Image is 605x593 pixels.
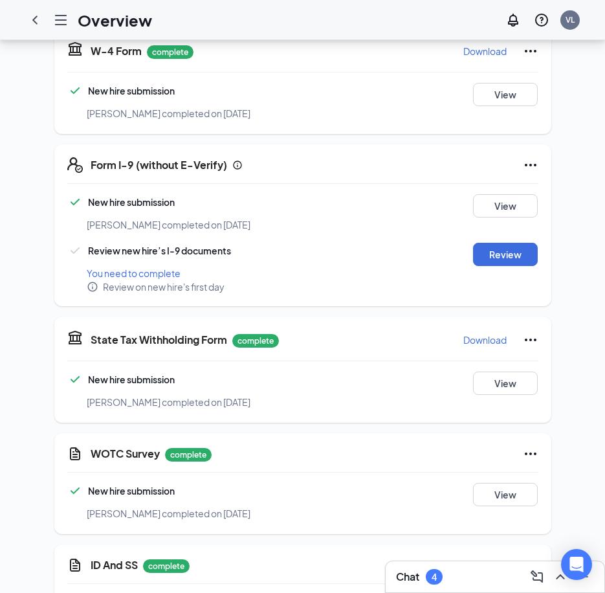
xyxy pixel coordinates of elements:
h5: WOTC Survey [91,447,160,461]
h5: W-4 Form [91,44,142,58]
p: complete [165,448,212,462]
svg: Notifications [505,12,521,28]
span: New hire submission [88,196,175,208]
button: ComposeMessage [527,566,547,587]
svg: Checkmark [67,83,83,98]
button: View [473,194,538,218]
h5: State Tax Withholding Form [91,333,227,347]
button: View [473,372,538,395]
span: New hire submission [88,485,175,497]
svg: FormI9EVerifyIcon [67,157,83,173]
svg: Hamburger [53,12,69,28]
svg: ChevronUp [553,569,568,585]
button: View [473,83,538,106]
svg: Ellipses [523,332,538,348]
p: complete [232,334,279,348]
svg: Ellipses [523,43,538,59]
svg: Ellipses [523,157,538,173]
svg: TaxGovernmentIcon [67,41,83,56]
svg: Checkmark [67,483,83,498]
svg: CustomFormIcon [67,557,83,573]
p: Download [463,333,507,346]
p: Download [463,45,507,58]
span: New hire submission [88,85,175,96]
button: Download [463,330,507,350]
svg: Info [87,281,98,293]
span: You need to complete [87,267,181,279]
span: New hire submission [88,374,175,385]
svg: ChevronLeft [27,12,43,28]
button: View [473,483,538,506]
span: [PERSON_NAME] completed on [DATE] [87,396,250,408]
svg: Ellipses [523,446,538,462]
svg: Info [232,160,243,170]
h3: Chat [396,570,419,584]
span: Review new hire’s I-9 documents [88,245,231,256]
div: VL [566,14,575,25]
p: complete [147,45,193,59]
button: Download [463,41,507,62]
div: Open Intercom Messenger [561,549,592,580]
h1: Overview [78,9,152,31]
svg: TaxGovernmentIcon [67,330,83,345]
span: [PERSON_NAME] completed on [DATE] [87,219,250,230]
p: complete [143,559,190,573]
svg: ComposeMessage [529,569,545,585]
button: ChevronUp [550,566,571,587]
svg: CustomFormIcon [67,446,83,462]
h5: ID And SS [91,558,138,572]
svg: Ellipses [523,557,538,573]
span: [PERSON_NAME] completed on [DATE] [87,508,250,519]
svg: Checkmark [67,243,83,258]
svg: Checkmark [67,194,83,210]
h5: Form I-9 (without E-Verify) [91,158,227,172]
span: [PERSON_NAME] completed on [DATE] [87,107,250,119]
svg: Checkmark [67,372,83,387]
button: Review [473,243,538,266]
div: 4 [432,572,437,583]
svg: QuestionInfo [534,12,549,28]
span: Review on new hire's first day [103,280,225,293]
